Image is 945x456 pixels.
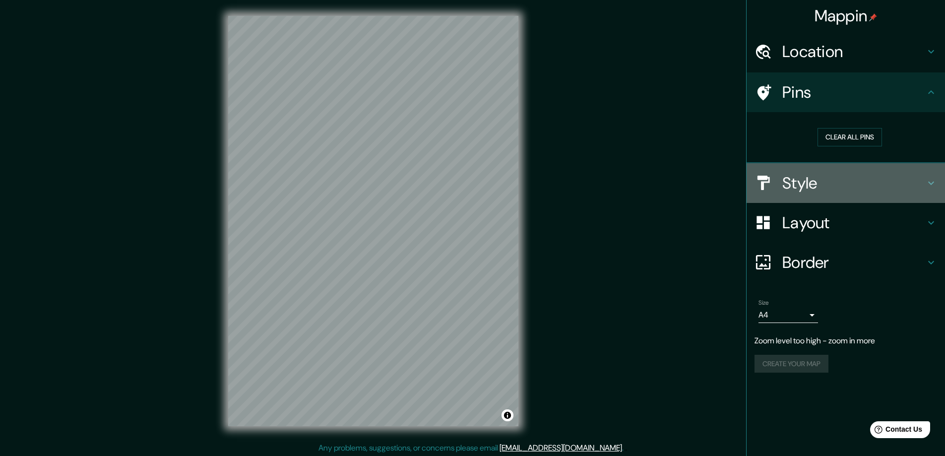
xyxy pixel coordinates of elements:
[625,442,627,454] div: .
[502,409,513,421] button: Toggle attribution
[747,243,945,282] div: Border
[758,298,769,307] label: Size
[747,163,945,203] div: Style
[869,13,877,21] img: pin-icon.png
[747,72,945,112] div: Pins
[624,442,625,454] div: .
[782,82,925,102] h4: Pins
[747,203,945,243] div: Layout
[758,307,818,323] div: A4
[747,32,945,71] div: Location
[782,253,925,272] h4: Border
[815,6,878,26] h4: Mappin
[782,213,925,233] h4: Layout
[818,128,882,146] button: Clear all pins
[782,42,925,62] h4: Location
[318,442,624,454] p: Any problems, suggestions, or concerns please email .
[857,417,934,445] iframe: Help widget launcher
[755,335,937,347] p: Zoom level too high - zoom in more
[500,443,622,453] a: [EMAIL_ADDRESS][DOMAIN_NAME]
[228,16,518,426] canvas: Map
[782,173,925,193] h4: Style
